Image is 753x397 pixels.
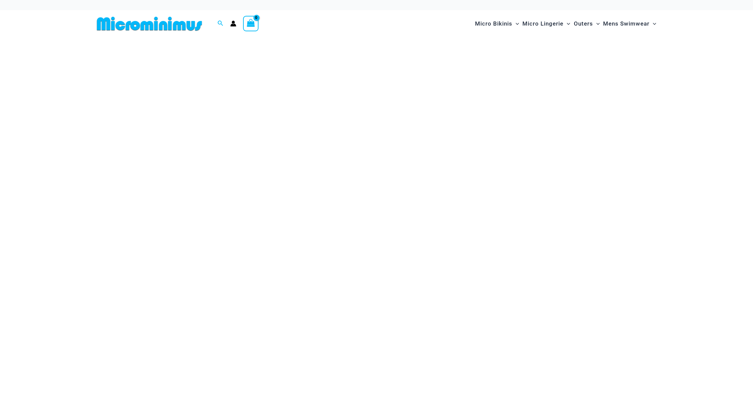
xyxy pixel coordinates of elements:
a: Micro BikinisMenu ToggleMenu Toggle [473,13,521,34]
a: OutersMenu ToggleMenu Toggle [572,13,601,34]
span: Menu Toggle [593,15,600,32]
span: Mens Swimwear [603,15,649,32]
a: View Shopping Cart, empty [243,16,259,31]
a: Mens SwimwearMenu ToggleMenu Toggle [601,13,658,34]
nav: Site Navigation [472,12,659,35]
span: Micro Lingerie [522,15,563,32]
a: Micro LingerieMenu ToggleMenu Toggle [521,13,572,34]
a: Account icon link [230,21,236,27]
span: Micro Bikinis [475,15,512,32]
span: Menu Toggle [512,15,519,32]
span: Outers [574,15,593,32]
img: MM SHOP LOGO FLAT [94,16,205,31]
a: Search icon link [217,20,224,28]
span: Menu Toggle [649,15,656,32]
span: Menu Toggle [563,15,570,32]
